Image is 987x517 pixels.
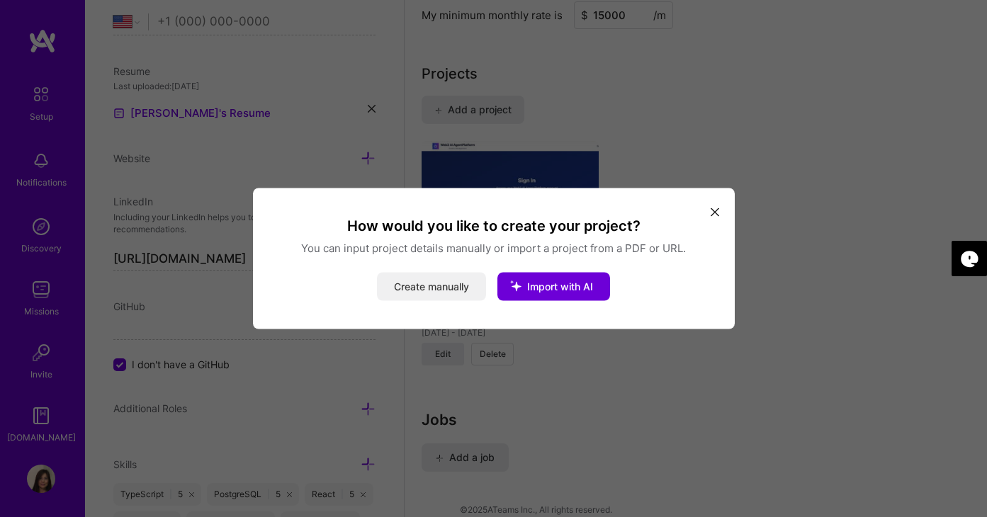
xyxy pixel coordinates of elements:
i: icon StarsWhite [497,268,534,305]
button: Import with AI [497,273,610,301]
button: Create manually [377,273,486,301]
span: Import with AI [527,280,593,292]
i: icon Close [711,208,719,216]
h3: How would you like to create your project? [270,217,718,235]
p: You can input project details manually or import a project from a PDF or URL. [270,241,718,256]
div: modal [253,188,735,329]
